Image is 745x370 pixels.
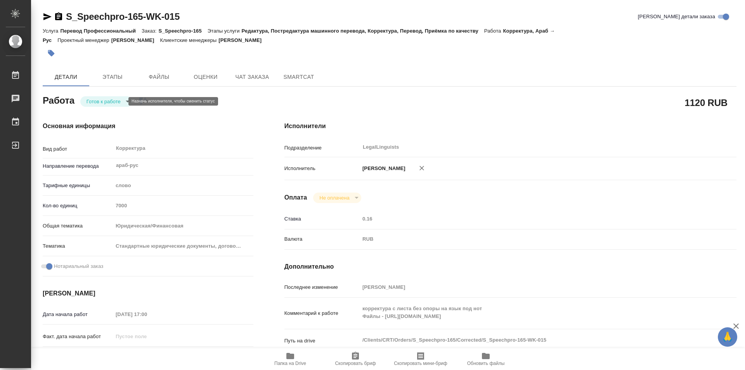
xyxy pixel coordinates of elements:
p: S_Speechpro-165 [159,28,208,34]
button: Добавить тэг [43,45,60,62]
p: Путь на drive [284,337,360,345]
button: Удалить исполнителя [413,160,430,177]
h4: Оплата [284,193,307,202]
h4: Дополнительно [284,262,736,271]
input: Пустое поле [360,281,699,293]
span: SmartCat [280,72,317,82]
p: Дата начала работ [43,311,113,318]
span: Скопировать бриф [335,361,376,366]
span: Этапы [94,72,131,82]
a: S_Speechpro-165-WK-015 [66,11,180,22]
p: Комментарий к работе [284,309,360,317]
p: [PERSON_NAME] [218,37,267,43]
h4: [PERSON_NAME] [43,289,253,298]
input: Пустое поле [113,200,253,211]
p: Клиентские менеджеры [160,37,219,43]
input: Пустое поле [360,213,699,224]
p: Редактура, Постредактура машинного перевода, Корректура, Перевод, Приёмка по качеству [242,28,484,34]
span: Оценки [187,72,224,82]
p: Тематика [43,242,113,250]
p: Этапы услуги [208,28,242,34]
span: Обновить файлы [467,361,505,366]
button: Обновить файлы [453,348,518,370]
p: Исполнитель [284,165,360,172]
p: Тарифные единицы [43,182,113,189]
button: 🙏 [718,327,737,347]
h4: Основная информация [43,122,253,131]
button: Готов к работе [84,98,123,105]
span: Папка на Drive [274,361,306,366]
p: Заказ: [142,28,158,34]
span: Чат заказа [234,72,271,82]
button: Скопировать ссылку для ЯМессенджера [43,12,52,21]
textarea: /Clients/CRT/Orders/S_Speechpro-165/Corrected/S_Speechpro-165-WK-015 [360,334,699,347]
span: Детали [47,72,85,82]
span: Файлы [140,72,178,82]
button: Папка на Drive [258,348,323,370]
input: Пустое поле [113,309,181,320]
p: Перевод Профессиональный [60,28,142,34]
p: Услуга [43,28,60,34]
span: Скопировать мини-бриф [394,361,447,366]
h4: Исполнители [284,122,736,131]
p: Кол-во единиц [43,202,113,210]
button: Скопировать бриф [323,348,388,370]
p: Направление перевода [43,162,113,170]
button: Скопировать мини-бриф [388,348,453,370]
div: Стандартные юридические документы, договоры, уставы [113,240,253,253]
p: Факт. дата начала работ [43,333,113,340]
h2: Работа [43,93,74,107]
div: RUB [360,233,699,246]
p: Проектный менеджер [57,37,111,43]
span: [PERSON_NAME] детали заказа [638,13,715,21]
h2: 1120 RUB [685,96,728,109]
p: Ставка [284,215,360,223]
div: Готов к работе [313,193,361,203]
input: Пустое поле [113,331,181,342]
span: Нотариальный заказ [54,262,103,270]
button: Скопировать ссылку [54,12,63,21]
p: Вид работ [43,145,113,153]
div: Юридическая/Финансовая [113,219,253,233]
p: Валюта [284,235,360,243]
p: Подразделение [284,144,360,152]
p: Работа [484,28,503,34]
div: Готов к работе [80,96,132,107]
p: Общая тематика [43,222,113,230]
button: Не оплачена [317,195,352,201]
textarea: корректура с листа без опоры на язык под нот Файлы - [URL][DOMAIN_NAME] [360,302,699,323]
div: слово [113,179,253,192]
span: 🙏 [721,329,734,345]
p: [PERSON_NAME] [360,165,405,172]
p: Последнее изменение [284,283,360,291]
p: [PERSON_NAME] [111,37,160,43]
